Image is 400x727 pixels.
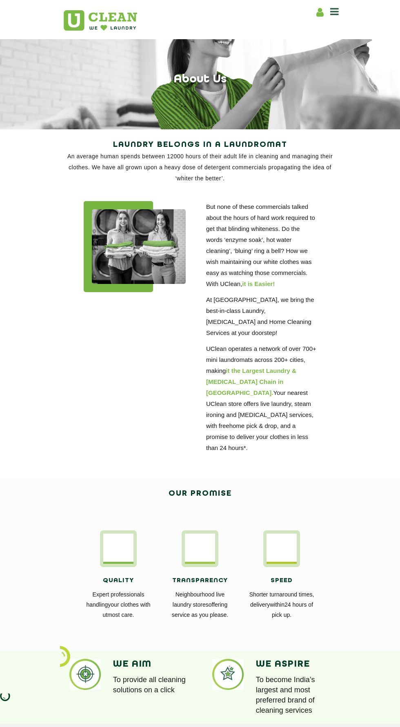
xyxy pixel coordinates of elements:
img: promise_icon_2_11zon.webp [185,534,215,562]
p: Expert professionals handling your clothes with utmost care. [84,590,153,620]
h2: Our Promise [63,486,337,501]
p: To provide all cleaning solutions on a click [113,675,188,695]
b: it is Easier! [242,280,275,287]
p: At [GEOGRAPHIC_DATA], we bring the best-in-class Laundry, [MEDICAL_DATA] and Home Cleaning Servic... [206,294,316,338]
img: promise_icon_5_11zon.webp [212,659,244,690]
p: To become India’s largest and most preferred brand of cleaning services [256,675,331,716]
img: promise_icon_3_11zon.webp [267,534,297,562]
img: promise_icon_4_11zon.webp [69,659,101,690]
p: But none of these commercials talked about the hours of hard work required to get that blinding w... [206,201,316,289]
h4: Quality [84,577,153,585]
h4: We Aspire [256,659,331,669]
p: UClean operates a network of over 700+ mini laundromats across 200+ cities, making Your nearest U... [206,343,316,453]
h1: About Us [173,73,227,86]
img: icon_2.png [60,646,70,667]
img: UClean Laundry and Dry Cleaning [64,10,137,31]
img: Laundry [103,534,133,562]
p: Shorter turnaround times, delivery within24 hours of pick up. [247,590,316,620]
h4: We Aim [113,659,188,669]
p: Neighbourhood live laundry stores offering service as you please. [165,590,235,620]
img: about_img_11zon.webp [92,209,186,284]
h2: Laundry Belongs in a Laundromat [63,137,337,152]
b: it the Largest Laundry & [MEDICAL_DATA] Chain in [GEOGRAPHIC_DATA]. [206,367,296,396]
h4: Transparency [165,577,235,585]
p: An average human spends between 12000 hours of their adult life in cleaning and managing their cl... [63,151,337,184]
h4: Speed [247,577,316,585]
